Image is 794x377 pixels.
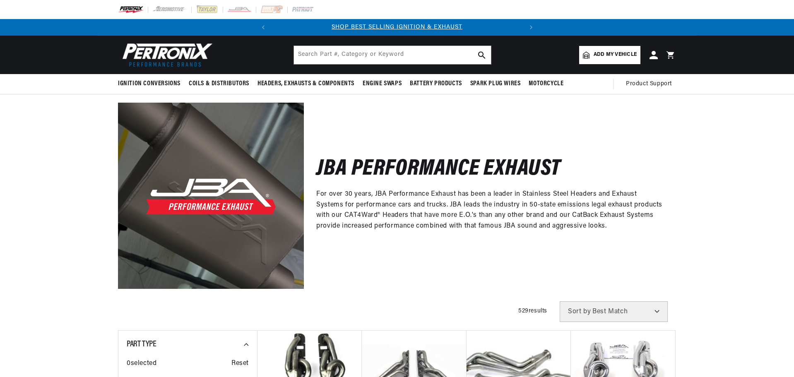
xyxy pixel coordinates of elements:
[185,74,253,94] summary: Coils & Distributors
[579,46,640,64] a: Add my vehicle
[231,358,249,369] span: Reset
[272,23,523,32] div: Announcement
[294,46,491,64] input: Search Part #, Category or Keyword
[257,79,354,88] span: Headers, Exhausts & Components
[127,340,156,348] span: Part Type
[97,19,697,36] slideshow-component: Translation missing: en.sections.announcements.announcement_bar
[118,103,304,288] img: JBA Performance Exhaust
[127,358,156,369] span: 0 selected
[529,79,563,88] span: Motorcycle
[626,79,672,89] span: Product Support
[253,74,359,94] summary: Headers, Exhausts & Components
[316,160,561,179] h2: JBA Performance Exhaust
[118,79,180,88] span: Ignition Conversions
[473,46,491,64] button: search button
[363,79,402,88] span: Engine Swaps
[255,19,272,36] button: Translation missing: en.sections.announcements.previous_announcement
[406,74,466,94] summary: Battery Products
[568,308,591,315] span: Sort by
[470,79,521,88] span: Spark Plug Wires
[272,23,523,32] div: 1 of 2
[560,301,668,322] select: Sort by
[626,74,676,94] summary: Product Support
[410,79,462,88] span: Battery Products
[332,24,462,30] a: SHOP BEST SELLING IGNITION & EXHAUST
[594,51,637,59] span: Add my vehicle
[525,74,568,94] summary: Motorcycle
[118,74,185,94] summary: Ignition Conversions
[359,74,406,94] summary: Engine Swaps
[523,19,539,36] button: Translation missing: en.sections.announcements.next_announcement
[466,74,525,94] summary: Spark Plug Wires
[316,189,664,231] p: For over 30 years, JBA Performance Exhaust has been a leader in Stainless Steel Headers and Exhau...
[518,308,547,314] span: 529 results
[189,79,249,88] span: Coils & Distributors
[118,41,213,69] img: Pertronix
